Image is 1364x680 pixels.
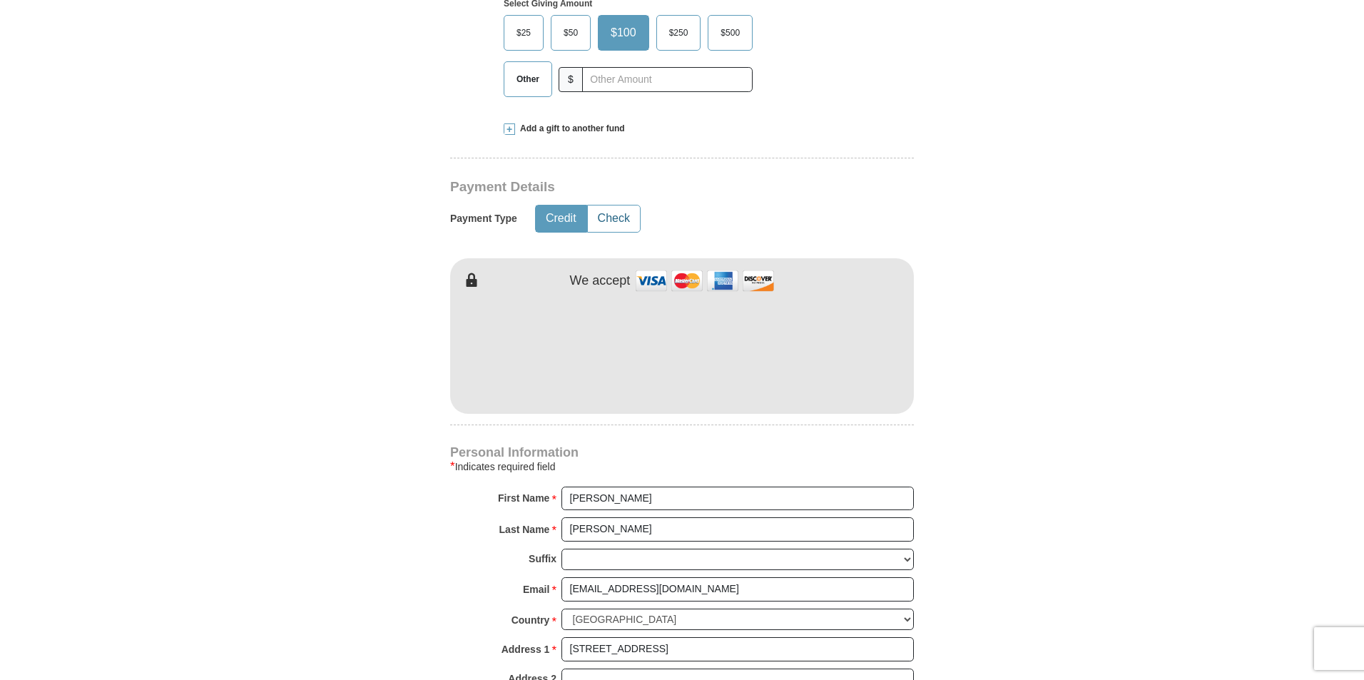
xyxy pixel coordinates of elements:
[515,123,625,135] span: Add a gift to another fund
[450,179,814,196] h3: Payment Details
[509,22,538,44] span: $25
[450,213,517,225] h5: Payment Type
[556,22,585,44] span: $50
[559,67,583,92] span: $
[582,67,753,92] input: Other Amount
[498,488,549,508] strong: First Name
[502,639,550,659] strong: Address 1
[450,458,914,475] div: Indicates required field
[588,205,640,232] button: Check
[511,610,550,630] strong: Country
[523,579,549,599] strong: Email
[499,519,550,539] strong: Last Name
[604,22,643,44] span: $100
[509,68,546,90] span: Other
[662,22,696,44] span: $250
[536,205,586,232] button: Credit
[633,265,776,296] img: credit cards accepted
[570,273,631,289] h4: We accept
[450,447,914,458] h4: Personal Information
[713,22,747,44] span: $500
[529,549,556,569] strong: Suffix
